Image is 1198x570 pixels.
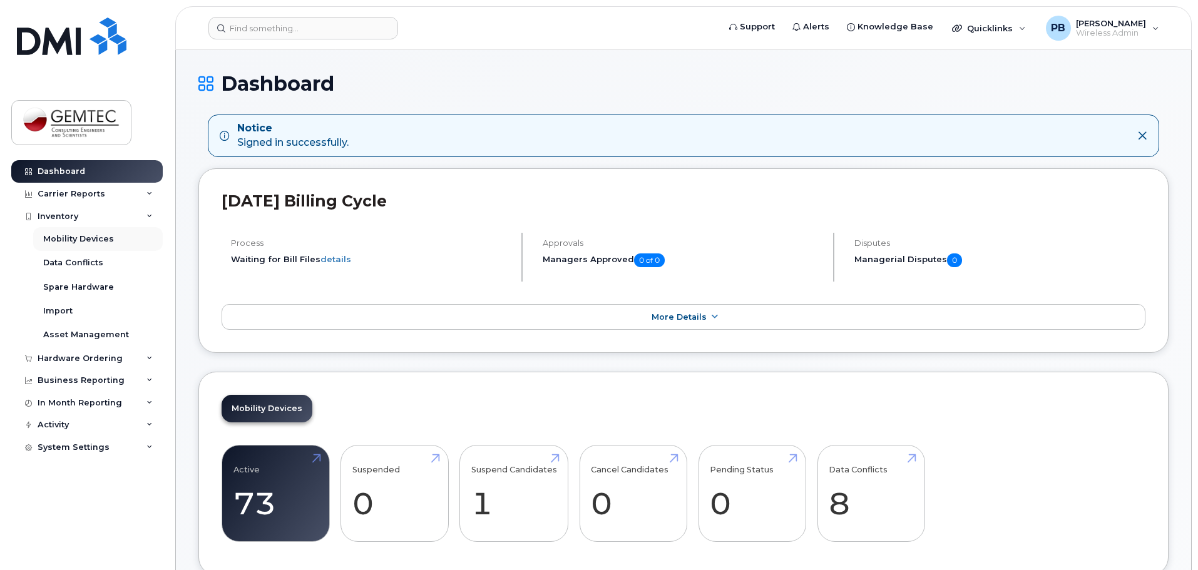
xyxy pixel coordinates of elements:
[854,238,1145,248] h4: Disputes
[320,254,351,264] a: details
[237,121,349,136] strong: Notice
[352,452,437,535] a: Suspended 0
[543,253,822,267] h5: Managers Approved
[222,395,312,422] a: Mobility Devices
[198,73,1169,94] h1: Dashboard
[543,238,822,248] h4: Approvals
[222,191,1145,210] h2: [DATE] Billing Cycle
[471,452,557,535] a: Suspend Candidates 1
[231,253,511,265] li: Waiting for Bill Files
[652,312,707,322] span: More Details
[231,238,511,248] h4: Process
[591,452,675,535] a: Cancel Candidates 0
[947,253,962,267] span: 0
[710,452,794,535] a: Pending Status 0
[237,121,349,150] div: Signed in successfully.
[233,452,318,535] a: Active 73
[854,253,1145,267] h5: Managerial Disputes
[829,452,913,535] a: Data Conflicts 8
[634,253,665,267] span: 0 of 0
